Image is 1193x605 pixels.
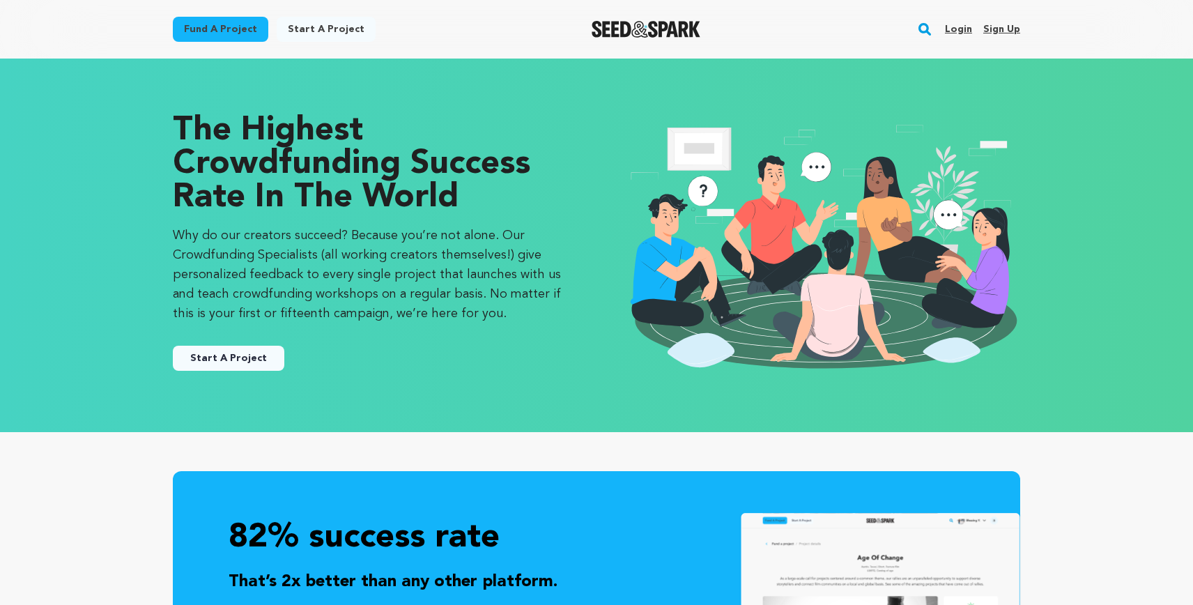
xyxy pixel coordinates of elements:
img: Seed&Spark Logo Dark Mode [592,21,701,38]
a: Start A Project [173,346,284,371]
a: Fund a project [173,17,268,42]
a: Login [945,18,972,40]
p: 82% success rate [229,516,964,561]
img: seedandspark start project illustration image [624,114,1020,376]
a: Start a project [277,17,376,42]
p: That’s 2x better than any other platform. [229,569,964,595]
a: Sign up [983,18,1020,40]
a: Seed&Spark Homepage [592,21,701,38]
p: Why do our creators succeed? Because you’re not alone. Our Crowdfunding Specialists (all working ... [173,226,569,323]
p: The Highest Crowdfunding Success Rate in the World [173,114,569,215]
